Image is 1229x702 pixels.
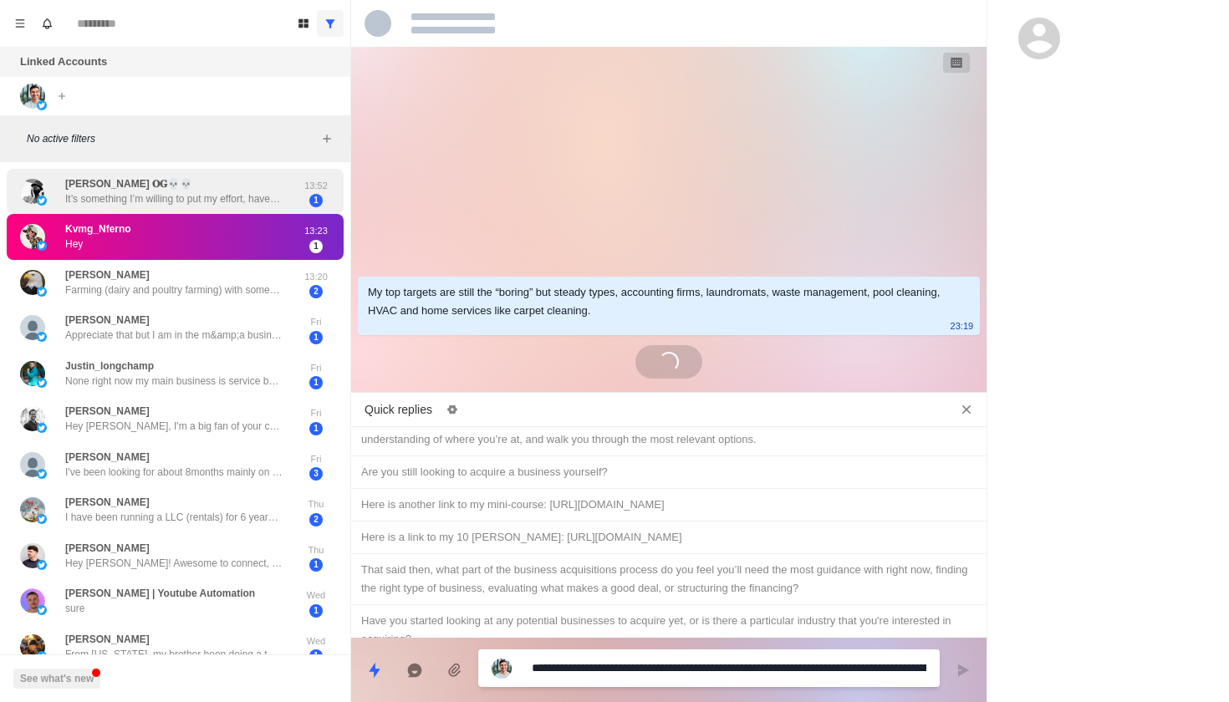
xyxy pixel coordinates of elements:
[295,224,337,238] p: 13:23
[295,497,337,511] p: Thu
[20,406,45,431] img: picture
[37,560,47,570] img: picture
[295,315,337,329] p: Fri
[65,419,283,434] p: Hey [PERSON_NAME], I'm a big fan of your content and would appreciate your advice on acquiring pr...
[492,659,512,679] img: picture
[65,359,154,374] p: Justin_longchamp
[65,450,150,465] p: [PERSON_NAME]
[37,196,47,206] img: picture
[365,401,432,419] p: Quick replies
[65,586,255,601] p: [PERSON_NAME] | Youtube Automation
[20,84,45,109] img: picture
[65,465,283,480] p: I've been looking for about 8months mainly on loopnet
[37,378,47,388] img: picture
[20,634,45,659] img: picture
[295,270,337,284] p: 13:20
[309,422,323,435] span: 1
[65,601,84,616] p: sure
[361,612,977,649] div: Have you started looking at any potential businesses to acquire yet, or is there a particular ind...
[37,100,47,110] img: picture
[65,191,283,206] p: It’s something I’m willing to put my effort, haven’t been in this line tho but with few of your t...
[37,514,47,524] img: picture
[309,331,323,344] span: 1
[65,404,150,419] p: [PERSON_NAME]
[398,654,431,687] button: Reply with AI
[309,649,323,663] span: 1
[65,556,283,571] p: Hey [PERSON_NAME]! Awesome to connect, and thank you for reaching out. Would you be interested in...
[438,654,472,687] button: Add media
[361,496,977,514] div: Here is another link to my mini-course: [URL][DOMAIN_NAME]
[295,452,337,466] p: Fri
[37,332,47,342] img: picture
[295,361,337,375] p: Fri
[20,361,45,386] img: picture
[20,179,45,204] img: picture
[309,513,323,526] span: 2
[20,543,45,568] img: picture
[65,267,150,282] p: [PERSON_NAME]
[20,315,45,340] img: picture
[65,647,283,662] p: From [US_STATE], my brother been doing a ton of tiling, he has just been doing it on the side, bu...
[27,131,317,146] p: No active filters
[20,270,45,295] img: picture
[368,283,943,320] div: My top targets are still the “boring” but steady types, accounting firms, laundromats, waste mana...
[37,469,47,479] img: picture
[65,541,150,556] p: [PERSON_NAME]
[13,669,100,689] button: See what's new
[20,452,45,477] img: picture
[361,463,977,481] div: Are you still looking to acquire a business yourself?
[65,632,150,647] p: [PERSON_NAME]
[295,543,337,557] p: Thu
[309,194,323,207] span: 1
[361,528,977,547] div: Here is a link to my 10 [PERSON_NAME]: [URL][DOMAIN_NAME]
[52,86,72,106] button: Add account
[309,376,323,389] span: 1
[37,605,47,615] img: picture
[37,241,47,251] img: picture
[309,467,323,481] span: 3
[309,285,323,298] span: 2
[65,221,131,237] p: Kvmg_Nferno
[37,651,47,661] img: picture
[65,176,192,191] p: [PERSON_NAME] 𝐎𝐆💀💀
[358,654,391,687] button: Quick replies
[295,179,337,193] p: 13:52
[295,406,337,420] p: Fri
[439,396,466,423] button: Edit quick replies
[309,604,323,618] span: 1
[309,558,323,572] span: 1
[20,53,107,70] p: Linked Accounts
[946,654,980,687] button: Send message
[37,423,47,433] img: picture
[65,510,283,525] p: I have been running a LLC (rentals) for 6 years now. I think I have enough business experience to...
[7,10,33,37] button: Menu
[65,374,283,389] p: None right now my main business is service based
[65,328,283,343] p: Appreciate that but I am in the m&amp;a business so am familiar with all the debt and financing s...
[951,317,974,335] p: 23:19
[953,396,980,423] button: Close quick replies
[20,497,45,522] img: picture
[65,495,150,510] p: [PERSON_NAME]
[317,129,337,149] button: Add filters
[65,313,150,328] p: [PERSON_NAME]
[309,240,323,253] span: 1
[361,561,977,598] div: That said then, what part of the business acquisitions process do you feel you’ll need the most g...
[33,10,60,37] button: Notifications
[65,282,283,298] p: Farming (dairy and poultry farming) with some passive income from shares, bonds and offshore mark...
[317,10,344,37] button: Show all conversations
[295,588,337,603] p: Wed
[37,287,47,297] img: picture
[295,634,337,649] p: Wed
[20,588,45,613] img: picture
[20,224,45,249] img: picture
[290,10,317,37] button: Board View
[65,237,83,252] p: Hey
